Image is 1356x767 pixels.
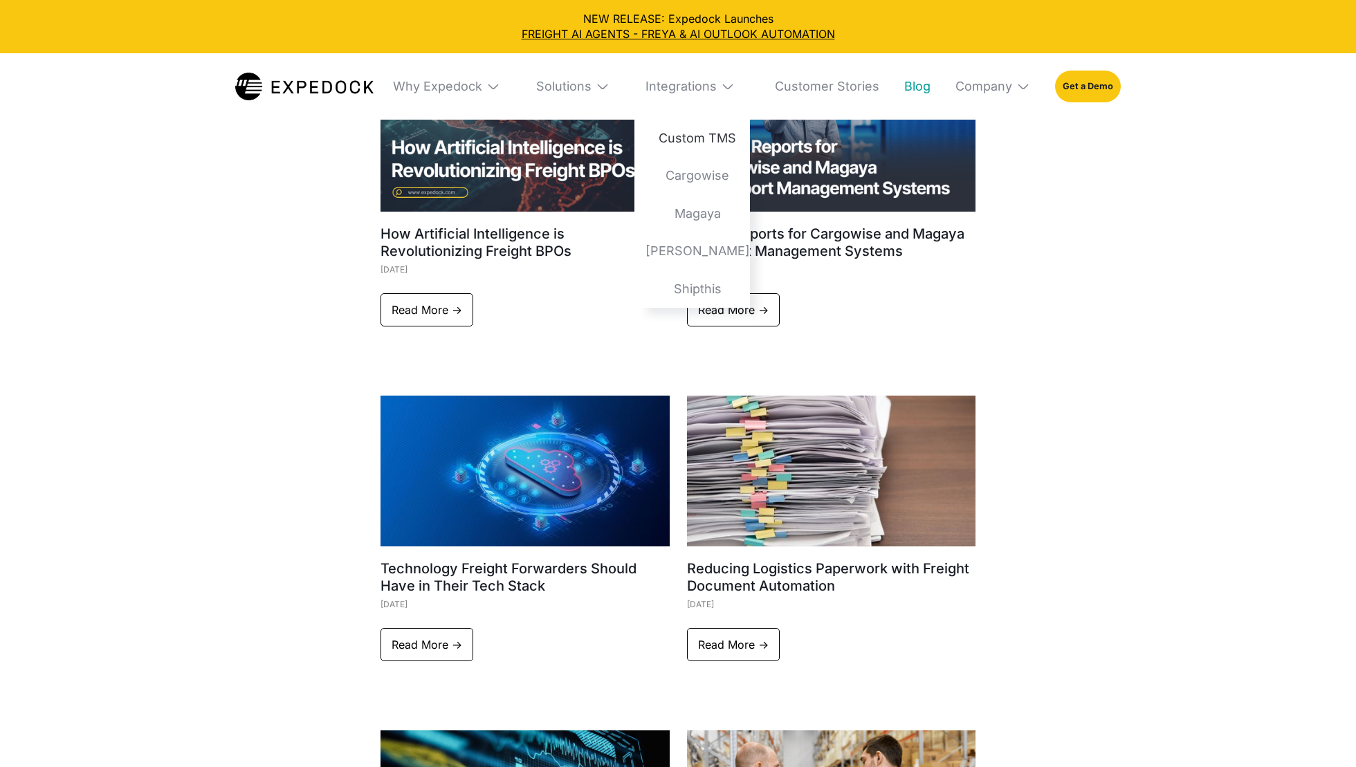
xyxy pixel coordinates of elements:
div: Company [944,53,1041,120]
div: [DATE] [381,595,670,614]
h1: Reducing Logistics Paperwork with Freight Document Automation [687,560,976,595]
div: Integrations [645,79,717,95]
a: Magaya [634,195,750,233]
div: Solutions [525,53,621,120]
a: Read More -> [687,293,780,326]
div: [DATE] [381,260,670,279]
nav: Integrations [634,120,750,308]
a: Read More -> [381,628,473,661]
div: [DATE] [687,260,976,279]
a: FREIGHT AI AGENTS - FREYA & AI OUTLOOK AUTOMATION [11,26,1345,41]
a: Get a Demo [1055,71,1121,102]
a: Blog [893,53,931,120]
a: Shipthis [634,270,750,308]
a: Read More -> [381,293,473,326]
div: NEW RELEASE: Expedock Launches [11,11,1345,42]
div: Company [955,79,1012,95]
div: [DATE] [687,595,976,614]
a: Cargowise [634,157,750,195]
a: Custom TMS [634,120,750,158]
a: [PERSON_NAME] [634,232,750,270]
div: Solutions [536,79,592,95]
a: Customer Stories [764,53,879,120]
div: Why Expedock [382,53,511,120]
div: Why Expedock [393,79,482,95]
h1: Top 10 Reports for Cargowise and Magaya Transport Management Systems [687,225,976,260]
h1: How Artificial Intelligence is Revolutionizing Freight BPOs [381,225,670,260]
h1: Technology Freight Forwarders Should Have in Their Tech Stack [381,560,670,595]
div: Integrations [634,53,750,120]
a: Read More -> [687,628,780,661]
